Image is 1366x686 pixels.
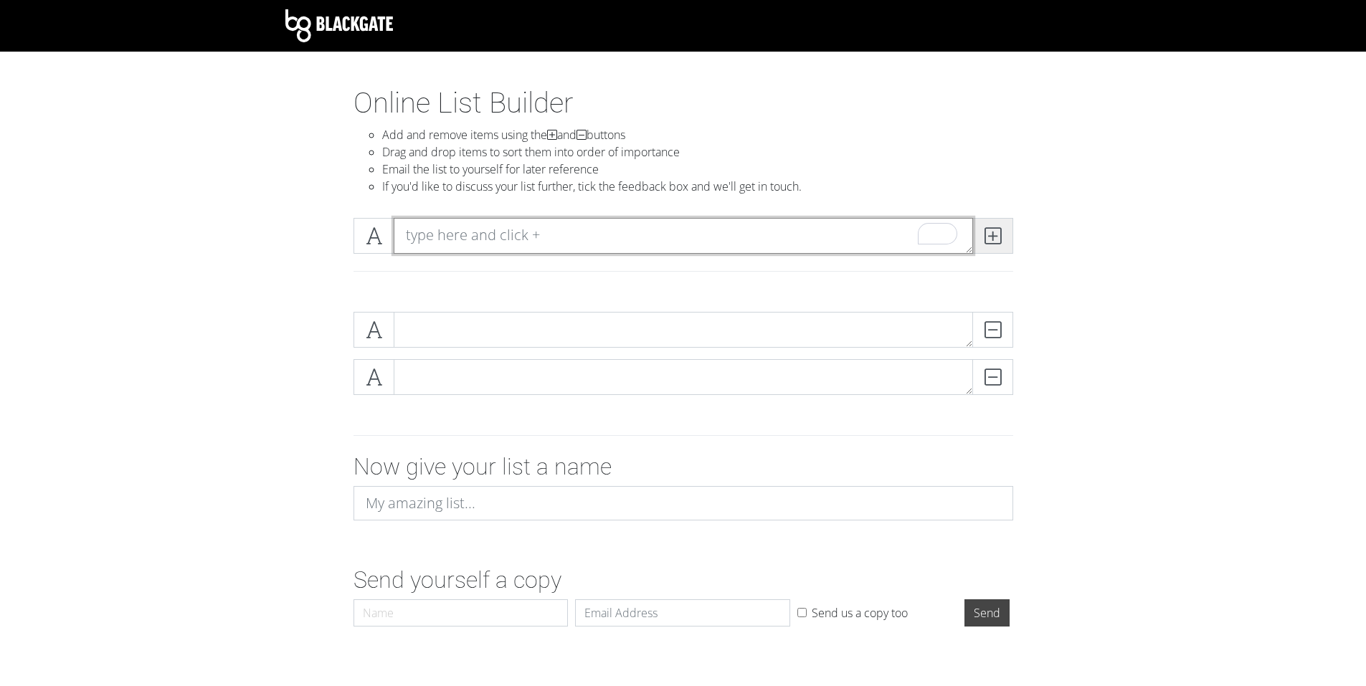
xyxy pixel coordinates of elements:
[382,161,1013,178] li: Email the list to yourself for later reference
[354,86,1013,120] h1: Online List Builder
[394,218,973,254] textarea: To enrich screen reader interactions, please activate Accessibility in Grammarly extension settings
[354,566,1013,594] h2: Send yourself a copy
[382,126,1013,143] li: Add and remove items using the and buttons
[354,453,1013,480] h2: Now give your list a name
[382,143,1013,161] li: Drag and drop items to sort them into order of importance
[812,604,908,621] label: Send us a copy too
[285,9,393,42] img: Blackgate
[382,178,1013,195] li: If you'd like to discuss your list further, tick the feedback box and we'll get in touch.
[964,599,1010,627] input: Send
[354,599,569,627] input: Name
[354,486,1013,520] input: My amazing list...
[575,599,790,627] input: Email Address
[394,359,973,395] textarea: To enrich screen reader interactions, please activate Accessibility in Grammarly extension settings
[394,312,973,348] textarea: To enrich screen reader interactions, please activate Accessibility in Grammarly extension settings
